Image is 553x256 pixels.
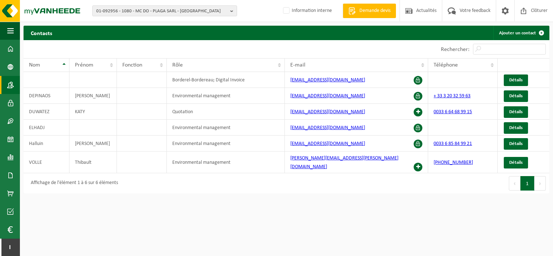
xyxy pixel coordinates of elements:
td: Quotation [167,104,285,120]
span: Détails [509,94,523,98]
a: 0033 6 85 84 99 21 [434,141,472,146]
a: Détails [504,106,528,118]
td: DUWATEZ [24,104,69,120]
td: Environmental management [167,88,285,104]
td: Thibault [69,152,117,173]
a: Détails [504,90,528,102]
span: Nom [29,62,40,68]
td: VOLLE [24,152,69,173]
td: Environmental management [167,136,285,152]
span: Détails [509,110,523,114]
span: E-mail [290,62,305,68]
span: Prénom [75,62,93,68]
td: [PERSON_NAME] [69,136,117,152]
a: [PERSON_NAME][EMAIL_ADDRESS][PERSON_NAME][DOMAIN_NAME] [290,155,398,170]
button: 1 [520,176,535,191]
td: DEPINAOS [24,88,69,104]
span: Fonction [122,62,142,68]
a: Demande devis [343,4,396,18]
span: Demande devis [358,7,392,14]
a: [EMAIL_ADDRESS][DOMAIN_NAME] [290,77,365,83]
span: Téléphone [434,62,458,68]
a: Détails [504,138,528,150]
span: Détails [509,125,523,130]
td: Halluin [24,136,69,152]
td: KATY [69,104,117,120]
div: Affichage de l'élément 1 à 6 sur 6 éléments [27,177,118,190]
span: 01-092956 - 1080 - MC DO - PLAGA SARL - [GEOGRAPHIC_DATA] [96,6,227,17]
td: ELHADJ [24,120,69,136]
span: Détails [509,141,523,146]
a: Détails [504,157,528,168]
button: Next [535,176,546,191]
span: Détails [509,160,523,165]
a: [EMAIL_ADDRESS][DOMAIN_NAME] [290,109,365,115]
span: Rôle [172,62,183,68]
button: 01-092956 - 1080 - MC DO - PLAGA SARL - [GEOGRAPHIC_DATA] [92,5,237,16]
td: Environmental management [167,152,285,173]
td: [PERSON_NAME] [69,88,117,104]
a: + 33 3 20 32 59 63 [434,93,470,99]
a: Détails [504,122,528,134]
td: Environmental management [167,120,285,136]
h2: Contacts [24,26,59,40]
a: 0033 6 64 68 99 15 [434,109,472,115]
button: Previous [509,176,520,191]
a: [PHONE_NUMBER] [434,160,473,165]
a: [EMAIL_ADDRESS][DOMAIN_NAME] [290,125,365,131]
span: Détails [509,78,523,82]
td: Borderel-Bordereau; Digital Invoice [167,72,285,88]
a: [EMAIL_ADDRESS][DOMAIN_NAME] [290,93,365,99]
a: Détails [504,74,528,86]
a: [EMAIL_ADDRESS][DOMAIN_NAME] [290,141,365,146]
label: Rechercher: [441,47,469,52]
a: Ajouter un contact [493,26,549,40]
label: Information interne [282,5,332,16]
